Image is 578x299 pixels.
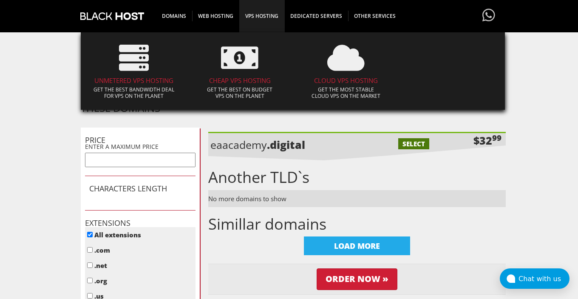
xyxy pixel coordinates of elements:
[87,77,181,84] h4: UNMETERED VPS HOSTING
[398,138,429,149] label: SELECT
[284,11,348,21] span: DEDICATED SERVERS
[473,133,501,148] div: $32
[348,11,402,21] span: OTHER SERVICES
[85,136,195,145] h1: PRICE
[192,11,240,21] span: WEB HOSTING
[85,142,195,151] p: ENTER A MAXIMUM PRICE
[87,86,181,99] p: Get the best bandwidth deal for VPS on the planet
[94,261,107,270] label: .net
[317,268,397,290] input: Order Now »
[500,268,569,289] button: Chat with us
[239,11,284,21] span: VPS HOSTING
[267,137,305,152] b: .digital
[208,216,506,233] h1: Simillar domains
[89,185,191,193] h1: CHARACTERS LENGTH
[299,86,393,99] p: Get the Most stable Cloud VPS on the market
[83,37,185,105] a: UNMETERED VPS HOSTING Get the best bandwidth dealfor VPS on the planet
[208,169,506,186] h1: Another TLD`s
[304,236,410,255] div: LOAD MORE
[193,86,287,99] p: Get the best on budget VPS on the planet
[193,77,287,84] h4: CHEAP VPS HOSTING
[518,275,569,283] div: Chat with us
[156,11,193,21] span: DOMAINS
[208,190,506,207] li: No more domains to show
[210,137,359,152] p: eaacademy
[492,132,501,143] sup: 99
[85,219,195,228] h1: EXTENSIONS
[94,246,110,254] label: .com
[94,276,107,285] label: .org
[295,37,397,105] a: CLOUD VPS HOSTING Get the Most stableCloud VPS on the market
[94,231,141,239] label: All extensions
[299,77,393,84] h4: CLOUD VPS HOSTING
[189,37,291,105] a: CHEAP VPS HOSTING Get the best on budgetVPS on the planet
